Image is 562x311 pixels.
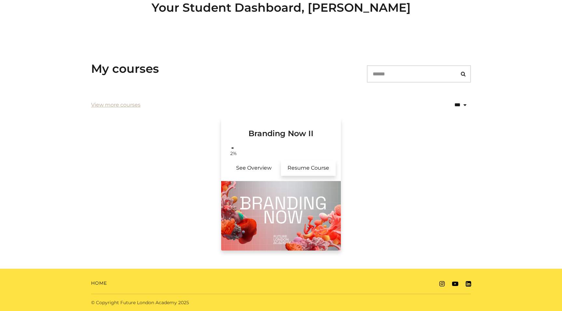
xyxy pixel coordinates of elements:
select: status [426,97,471,113]
span: 2% [226,150,241,157]
a: Branding Now II [221,118,341,146]
a: Branding Now II: Resume Course [281,160,336,176]
a: View more courses [91,101,140,109]
h3: My courses [91,62,159,76]
a: Branding Now II: See Overview [226,160,281,176]
a: Home [91,280,107,287]
div: © Copyright Future London Academy 2025 [86,299,281,306]
h2: Your Student Dashboard, [PERSON_NAME] [91,1,471,15]
h3: Branding Now II [229,118,333,138]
